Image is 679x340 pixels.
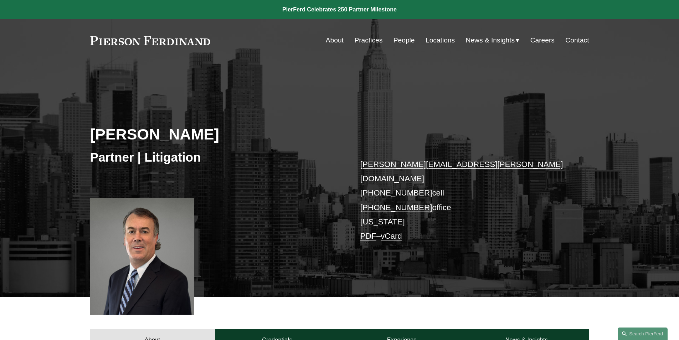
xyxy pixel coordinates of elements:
a: Practices [354,34,382,47]
a: folder dropdown [466,34,520,47]
a: [PHONE_NUMBER] [360,203,432,212]
h3: Partner | Litigation [90,149,340,165]
a: [PHONE_NUMBER] [360,188,432,197]
a: PDF [360,232,376,240]
a: People [393,34,415,47]
a: [PERSON_NAME][EMAIL_ADDRESS][PERSON_NAME][DOMAIN_NAME] [360,160,563,183]
a: Careers [530,34,555,47]
h2: [PERSON_NAME] [90,125,340,143]
a: Locations [426,34,455,47]
p: cell office [US_STATE] – [360,157,568,244]
a: Search this site [618,328,668,340]
a: About [326,34,344,47]
a: vCard [381,232,402,240]
a: Contact [565,34,589,47]
span: News & Insights [466,34,515,47]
